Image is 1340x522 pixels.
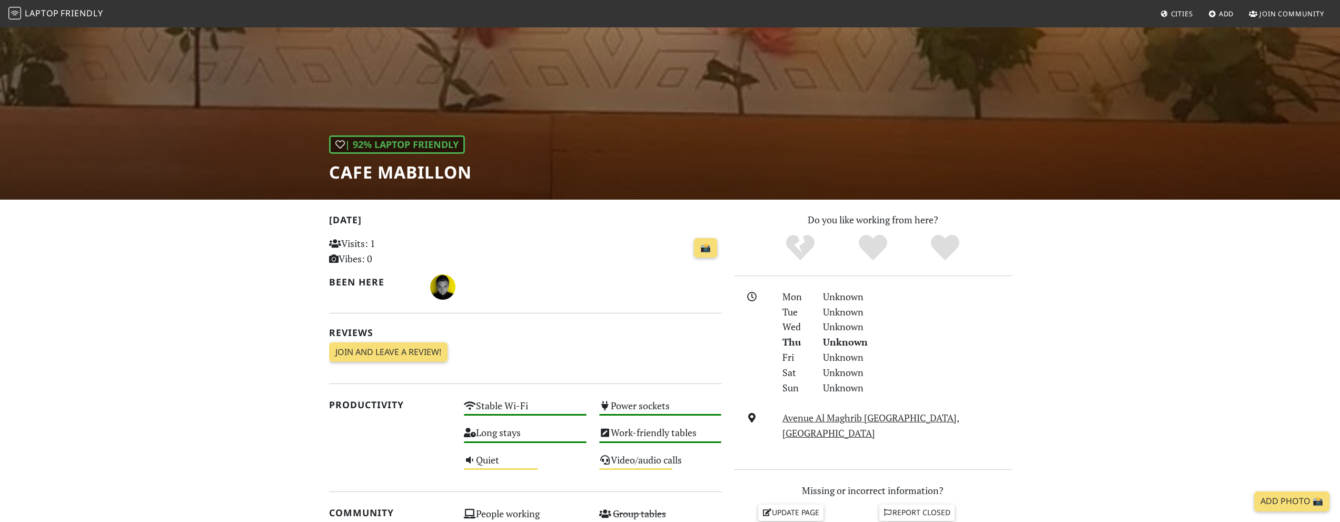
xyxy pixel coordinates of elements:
div: Mon [776,289,816,304]
div: Yes [837,233,909,262]
h2: Reviews [329,327,722,338]
img: LaptopFriendly [8,7,21,19]
h2: Community [329,507,452,518]
a: Join and leave a review! [329,342,448,362]
div: Tue [776,304,816,320]
span: Cities [1171,9,1193,18]
h1: Cafe Mabillon [329,162,472,182]
a: LaptopFriendly LaptopFriendly [8,5,103,23]
a: 📸 [694,238,717,258]
div: Unknown [817,334,1018,350]
div: No [764,233,837,262]
div: Stable Wi-Fi [458,397,593,424]
a: Join Community [1245,4,1328,23]
span: Join Community [1259,9,1324,18]
span: Add [1219,9,1234,18]
a: Cities [1156,4,1197,23]
div: Unknown [817,289,1018,304]
h2: [DATE] [329,214,722,230]
div: Video/audio calls [593,451,728,478]
a: Avenue Al Maghrib [GEOGRAPHIC_DATA], [GEOGRAPHIC_DATA] [782,411,959,439]
div: Quiet [458,451,593,478]
a: Add [1204,4,1238,23]
img: 1138-marija.jpg [430,274,455,300]
a: Update page [758,505,823,520]
div: Unknown [817,380,1018,396]
div: Unknown [817,319,1018,334]
div: Unknown [817,365,1018,380]
div: Fri [776,350,816,365]
h2: Been here [329,277,418,288]
div: Work-friendly tables [593,424,728,451]
div: Unknown [817,304,1018,320]
span: Laptop [25,7,59,19]
a: Add Photo 📸 [1254,491,1329,511]
div: Definitely! [909,233,981,262]
span: Marija Jeremic [430,280,455,292]
div: Sat [776,365,816,380]
span: Friendly [61,7,103,19]
p: Missing or incorrect information? [734,483,1011,498]
div: Thu [776,334,816,350]
div: Unknown [817,350,1018,365]
p: Do you like working from here? [734,212,1011,228]
div: Long stays [458,424,593,451]
div: Wed [776,319,816,334]
p: Visits: 1 Vibes: 0 [329,236,452,267]
s: Group tables [613,507,666,520]
h2: Productivity [329,399,452,410]
div: | 92% Laptop Friendly [329,135,465,154]
div: Sun [776,380,816,396]
a: Report closed [879,505,955,520]
div: Power sockets [593,397,728,424]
